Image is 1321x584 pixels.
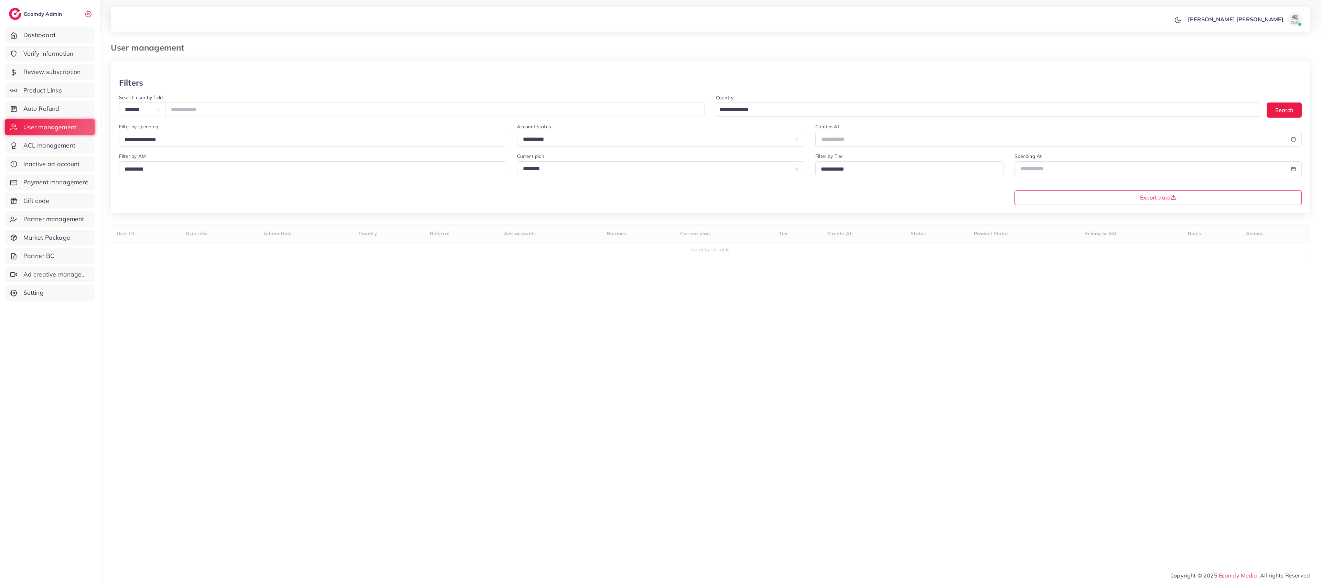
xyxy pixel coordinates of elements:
[9,8,21,20] img: logo
[1267,102,1302,117] button: Search
[1014,153,1042,160] label: Spending At
[1219,572,1257,579] a: Ecomdy Media
[122,134,497,145] input: Search for option
[119,123,158,130] label: Filter by spending
[23,31,55,40] span: Dashboard
[119,94,163,101] label: Search user by field
[5,211,95,227] a: Partner management
[23,86,62,95] span: Product Links
[5,267,95,282] a: Ad creative management
[5,248,95,264] a: Partner BC
[716,102,1261,117] div: Search for option
[23,67,81,76] span: Review subscription
[23,233,70,242] span: Market Package
[23,270,89,279] span: Ad creative management
[23,104,60,113] span: Auto Refund
[119,161,506,176] div: Search for option
[5,193,95,209] a: Gift code
[23,123,76,132] span: User management
[1140,195,1176,200] span: Export data
[23,288,44,297] span: Setting
[1188,15,1284,23] p: [PERSON_NAME] [PERSON_NAME]
[815,153,842,160] label: Filter by Tier
[24,11,64,17] h2: Ecomdy Admin
[815,161,1003,176] div: Search for option
[1170,571,1310,580] span: Copyright © 2025
[122,164,497,175] input: Search for option
[23,196,49,205] span: Gift code
[1184,12,1304,26] a: [PERSON_NAME] [PERSON_NAME]avatar
[23,160,80,169] span: Inactive ad account
[815,123,839,130] label: Created At
[1014,190,1302,205] button: Export data
[716,94,733,101] label: Country
[1257,571,1310,580] span: , All rights Reserved
[23,251,55,260] span: Partner BC
[23,141,75,150] span: ACL management
[5,101,95,117] a: Auto Refund
[23,178,88,187] span: Payment management
[5,230,95,246] a: Market Package
[5,64,95,80] a: Review subscription
[1288,12,1302,26] img: avatar
[119,153,146,160] label: Filter by AM
[5,138,95,153] a: ACL management
[5,156,95,172] a: Inactive ad account
[5,83,95,98] a: Product Links
[818,164,994,175] input: Search for option
[717,105,1252,115] input: Search for option
[119,78,143,88] h3: Filters
[5,119,95,135] a: User management
[5,27,95,43] a: Dashboard
[5,174,95,190] a: Payment management
[5,46,95,62] a: Verify information
[5,285,95,301] a: Setting
[517,153,545,160] label: Current plan
[23,215,84,224] span: Partner management
[517,123,551,130] label: Account status
[119,132,506,147] div: Search for option
[111,43,190,53] h3: User management
[23,49,74,58] span: Verify information
[9,8,64,20] a: logoEcomdy Admin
